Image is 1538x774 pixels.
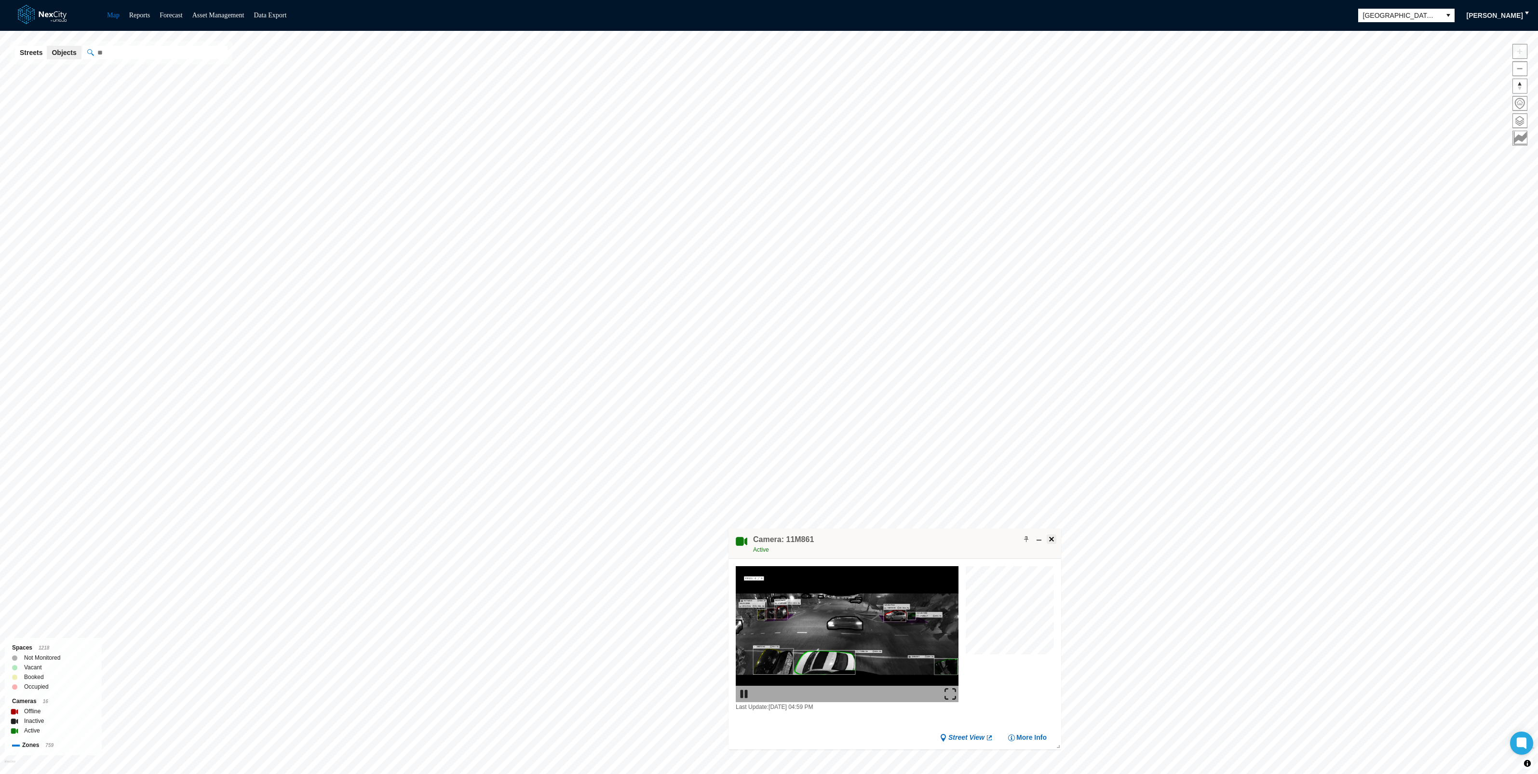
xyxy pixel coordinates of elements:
[1016,733,1047,742] span: More Info
[24,663,41,672] label: Vacant
[1442,9,1455,22] button: select
[966,566,1059,660] canvas: Map
[24,726,40,735] label: Active
[948,733,985,742] span: Street View
[736,702,958,712] div: Last Update: [DATE] 04:59 PM
[1363,11,1437,20] span: [GEOGRAPHIC_DATA][PERSON_NAME]
[24,672,44,682] label: Booked
[1512,61,1527,76] button: Zoom out
[129,12,150,19] a: Reports
[47,46,81,59] button: Objects
[160,12,182,19] a: Forecast
[4,760,15,771] a: Mapbox homepage
[753,534,814,545] h4: Double-click to make header text selectable
[20,48,42,57] span: Streets
[45,743,54,748] span: 759
[1512,113,1527,128] button: Layers management
[24,716,44,726] label: Inactive
[1467,11,1523,20] span: [PERSON_NAME]
[254,12,286,19] a: Data Export
[12,740,94,750] div: Zones
[52,48,76,57] span: Objects
[1460,8,1529,23] button: [PERSON_NAME]
[1512,131,1527,146] button: Key metrics
[1513,79,1527,93] span: Reset bearing to north
[12,643,94,653] div: Spaces
[15,46,47,59] button: Streets
[24,706,40,716] label: Offline
[753,534,814,555] div: Double-click to make header text selectable
[1512,79,1527,94] button: Reset bearing to north
[1512,44,1527,59] button: Zoom in
[1525,758,1530,769] span: Toggle attribution
[1008,733,1047,742] button: More Info
[753,546,769,553] span: Active
[43,699,48,704] span: 16
[1512,96,1527,111] button: Home
[192,12,244,19] a: Asset Management
[107,12,120,19] a: Map
[1513,44,1527,58] span: Zoom in
[12,696,94,706] div: Cameras
[738,688,750,700] img: play
[736,566,958,702] img: video
[940,733,993,742] a: Street View
[24,653,60,663] label: Not Monitored
[1522,758,1533,769] button: Toggle attribution
[944,688,956,700] img: expand
[24,682,49,692] label: Occupied
[1513,62,1527,76] span: Zoom out
[39,645,49,651] span: 1218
